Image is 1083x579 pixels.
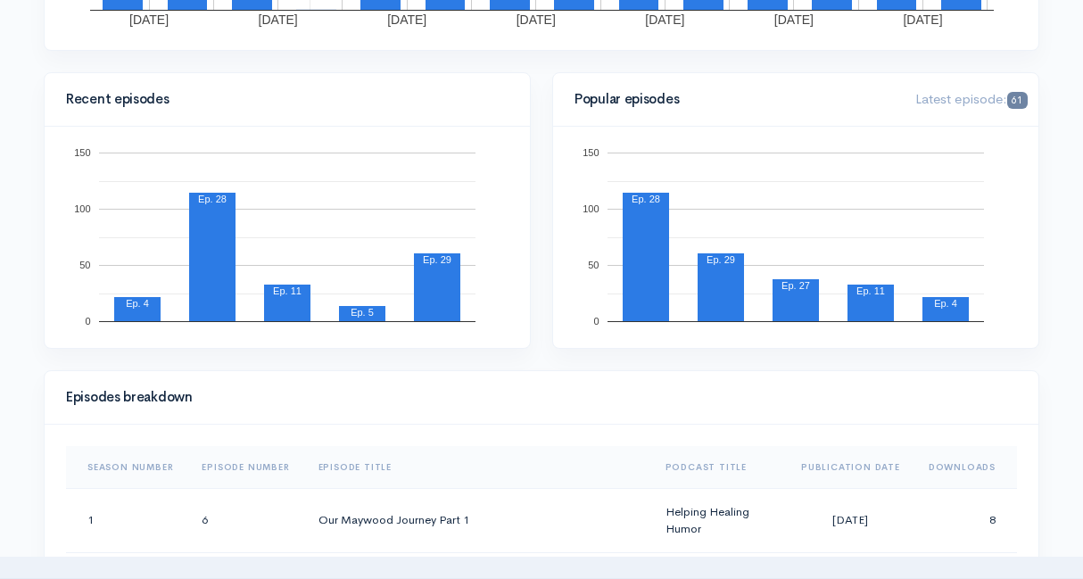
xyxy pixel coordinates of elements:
[273,285,302,296] text: Ep. 11
[129,12,169,27] text: [DATE]
[856,285,885,296] text: Ep. 11
[198,194,227,204] text: Ep. 28
[707,254,735,265] text: Ep. 29
[645,12,684,27] text: [DATE]
[914,446,1017,489] th: Sort column
[66,92,498,107] h4: Recent episodes
[304,488,651,552] td: Our Maywood Journey Part 1
[259,12,298,27] text: [DATE]
[651,446,787,489] th: Sort column
[387,12,426,27] text: [DATE]
[85,316,90,327] text: 0
[781,280,810,291] text: Ep. 27
[74,203,90,214] text: 100
[423,254,451,265] text: Ep. 29
[774,12,814,27] text: [DATE]
[517,12,556,27] text: [DATE]
[787,446,914,489] th: Sort column
[583,203,599,214] text: 100
[74,147,90,158] text: 150
[575,148,1017,327] svg: A chart.
[126,298,149,309] text: Ep. 4
[187,446,303,489] th: Sort column
[651,488,787,552] td: Helping Healing Humor
[1007,92,1028,109] span: 61
[903,12,942,27] text: [DATE]
[66,488,187,552] td: 1
[66,390,1006,405] h4: Episodes breakdown
[66,446,187,489] th: Sort column
[914,488,1017,552] td: 8
[934,298,957,309] text: Ep. 4
[304,446,651,489] th: Sort column
[915,90,1028,107] span: Latest episode:
[187,488,303,552] td: 6
[79,260,90,270] text: 50
[575,92,894,107] h4: Popular episodes
[588,260,599,270] text: 50
[66,148,508,327] svg: A chart.
[787,488,914,552] td: [DATE]
[593,316,599,327] text: 0
[351,307,374,318] text: Ep. 5
[632,194,660,204] text: Ep. 28
[583,147,599,158] text: 150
